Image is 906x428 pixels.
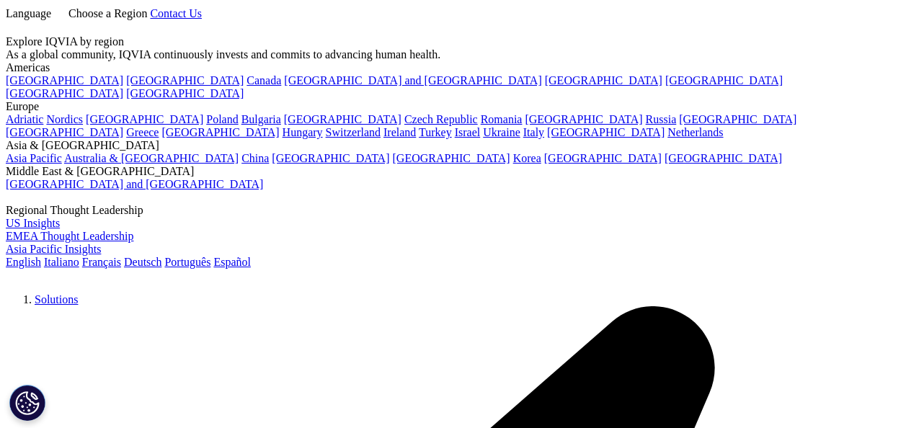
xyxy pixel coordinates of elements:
[272,152,389,164] a: [GEOGRAPHIC_DATA]
[665,152,782,164] a: [GEOGRAPHIC_DATA]
[523,126,544,138] a: Italy
[241,113,281,125] a: Bulgaria
[6,178,263,190] a: [GEOGRAPHIC_DATA] and [GEOGRAPHIC_DATA]
[481,113,523,125] a: Romania
[419,126,452,138] a: Turkey
[241,152,269,164] a: China
[547,126,665,138] a: [GEOGRAPHIC_DATA]
[161,126,279,138] a: [GEOGRAPHIC_DATA]
[164,256,210,268] a: Português
[283,126,323,138] a: Hungary
[6,230,133,242] a: EMEA Thought Leadership
[86,113,203,125] a: [GEOGRAPHIC_DATA]
[679,113,796,125] a: [GEOGRAPHIC_DATA]
[6,165,900,178] div: Middle East & [GEOGRAPHIC_DATA]
[64,152,239,164] a: Australia & [GEOGRAPHIC_DATA]
[6,61,900,74] div: Americas
[455,126,481,138] a: Israel
[6,87,123,99] a: [GEOGRAPHIC_DATA]
[6,204,900,217] div: Regional Thought Leadership
[6,256,41,268] a: English
[326,126,381,138] a: Switzerland
[6,139,900,152] div: Asia & [GEOGRAPHIC_DATA]
[383,126,416,138] a: Ireland
[46,113,83,125] a: Nordics
[9,385,45,421] button: Cookies Settings
[6,243,101,255] a: Asia Pacific Insights
[646,113,677,125] a: Russia
[284,74,541,86] a: [GEOGRAPHIC_DATA] and [GEOGRAPHIC_DATA]
[667,126,723,138] a: Netherlands
[6,113,43,125] a: Adriatic
[284,113,401,125] a: [GEOGRAPHIC_DATA]
[545,74,662,86] a: [GEOGRAPHIC_DATA]
[44,256,79,268] a: Italiano
[213,256,251,268] a: Español
[206,113,238,125] a: Poland
[665,74,783,86] a: [GEOGRAPHIC_DATA]
[6,74,123,86] a: [GEOGRAPHIC_DATA]
[126,126,159,138] a: Greece
[6,152,62,164] a: Asia Pacific
[82,256,121,268] a: Français
[35,293,78,306] a: Solutions
[513,152,541,164] a: Korea
[6,35,900,48] div: Explore IQVIA by region
[126,87,244,99] a: [GEOGRAPHIC_DATA]
[124,256,161,268] a: Deutsch
[247,74,281,86] a: Canada
[68,7,147,19] span: Choose a Region
[6,126,123,138] a: [GEOGRAPHIC_DATA]
[6,100,900,113] div: Europe
[6,48,900,61] div: As a global community, IQVIA continuously invests and commits to advancing human health.
[150,7,202,19] a: Contact Us
[393,152,510,164] a: [GEOGRAPHIC_DATA]
[544,152,662,164] a: [GEOGRAPHIC_DATA]
[525,113,642,125] a: [GEOGRAPHIC_DATA]
[483,126,520,138] a: Ukraine
[6,7,51,19] span: Language
[404,113,478,125] a: Czech Republic
[126,74,244,86] a: [GEOGRAPHIC_DATA]
[6,217,60,229] a: US Insights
